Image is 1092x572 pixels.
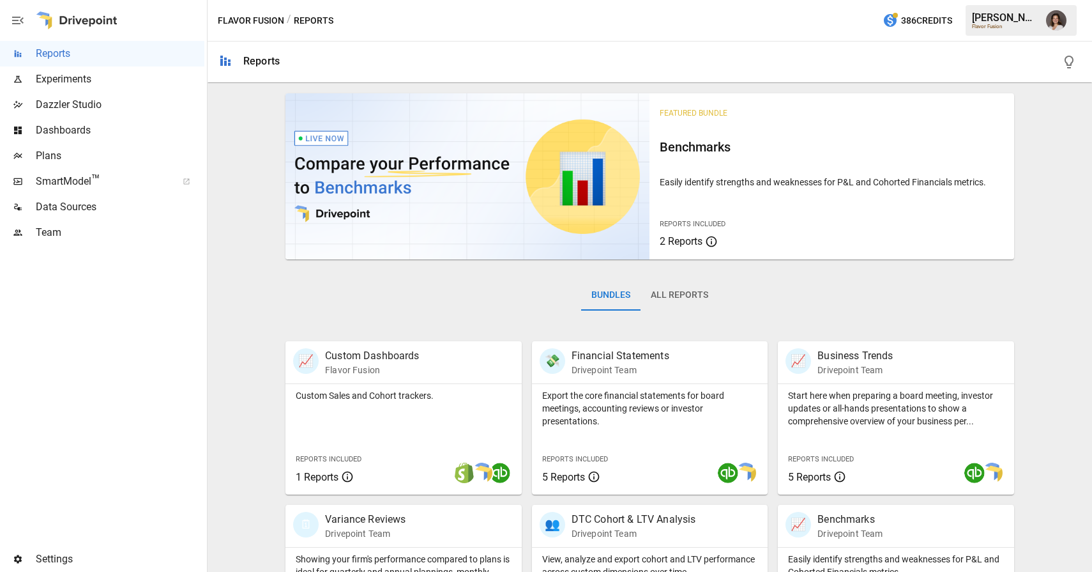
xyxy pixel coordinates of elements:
[36,174,169,189] span: SmartModel
[817,512,883,527] p: Benchmarks
[1046,10,1066,31] img: Franziska Ibscher
[788,471,831,483] span: 5 Reports
[325,348,420,364] p: Custom Dashboards
[785,348,811,374] div: 📈
[287,13,291,29] div: /
[972,12,1038,24] div: [PERSON_NAME]
[572,512,696,527] p: DTC Cohort & LTV Analysis
[325,512,406,527] p: Variance Reviews
[817,527,883,540] p: Drivepoint Team
[296,471,338,483] span: 1 Reports
[660,220,725,228] span: Reports Included
[36,199,204,215] span: Data Sources
[218,13,284,29] button: Flavor Fusion
[718,463,738,483] img: quickbooks
[542,471,585,483] span: 5 Reports
[36,225,204,240] span: Team
[788,389,1004,428] p: Start here when preparing a board meeting, investor updates or all-hands presentations to show a ...
[641,280,718,311] button: All Reports
[296,389,512,402] p: Custom Sales and Cohort trackers.
[817,364,893,376] p: Drivepoint Team
[36,123,204,138] span: Dashboards
[36,148,204,164] span: Plans
[785,512,811,537] div: 📈
[540,512,565,537] div: 👥
[296,455,361,463] span: Reports Included
[325,364,420,376] p: Flavor Fusion
[325,527,406,540] p: Drivepoint Team
[877,9,957,33] button: 386Credits
[36,552,204,567] span: Settings
[660,109,727,118] span: Featured Bundle
[91,172,100,188] span: ™
[472,463,492,483] img: smart model
[490,463,510,483] img: quickbooks
[788,455,854,463] span: Reports Included
[542,455,608,463] span: Reports Included
[542,389,758,428] p: Export the core financial statements for board meetings, accounting reviews or investor presentat...
[901,13,952,29] span: 386 Credits
[972,24,1038,29] div: Flavor Fusion
[293,512,319,537] div: 🗓
[736,463,756,483] img: smart model
[1038,3,1074,38] button: Franziska Ibscher
[540,348,565,374] div: 💸
[572,348,669,364] p: Financial Statements
[36,46,204,61] span: Reports
[36,97,204,112] span: Dazzler Studio
[660,137,1003,157] h6: Benchmarks
[817,348,893,364] p: Business Trends
[572,527,696,540] p: Drivepoint Team
[982,463,1003,483] img: smart model
[660,176,1003,189] p: Easily identify strengths and weaknesses for P&L and Cohorted Financials metrics.
[285,93,649,259] img: video thumbnail
[581,280,641,311] button: Bundles
[660,235,702,247] span: 2 Reports
[964,463,985,483] img: quickbooks
[36,72,204,87] span: Experiments
[293,348,319,374] div: 📈
[454,463,474,483] img: shopify
[572,364,669,376] p: Drivepoint Team
[243,55,280,67] div: Reports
